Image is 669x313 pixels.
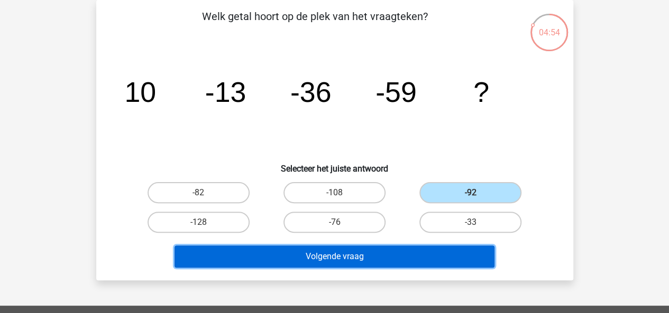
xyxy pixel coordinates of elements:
[529,13,569,39] div: 04:54
[113,8,517,40] p: Welk getal hoort op de plek van het vraagteken?
[175,245,494,268] button: Volgende vraag
[113,155,556,174] h6: Selecteer het juiste antwoord
[124,76,156,108] tspan: 10
[290,76,331,108] tspan: -36
[148,212,250,233] label: -128
[375,76,417,108] tspan: -59
[205,76,246,108] tspan: -13
[283,212,386,233] label: -76
[419,212,521,233] label: -33
[419,182,521,203] label: -92
[283,182,386,203] label: -108
[473,76,489,108] tspan: ?
[148,182,250,203] label: -82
